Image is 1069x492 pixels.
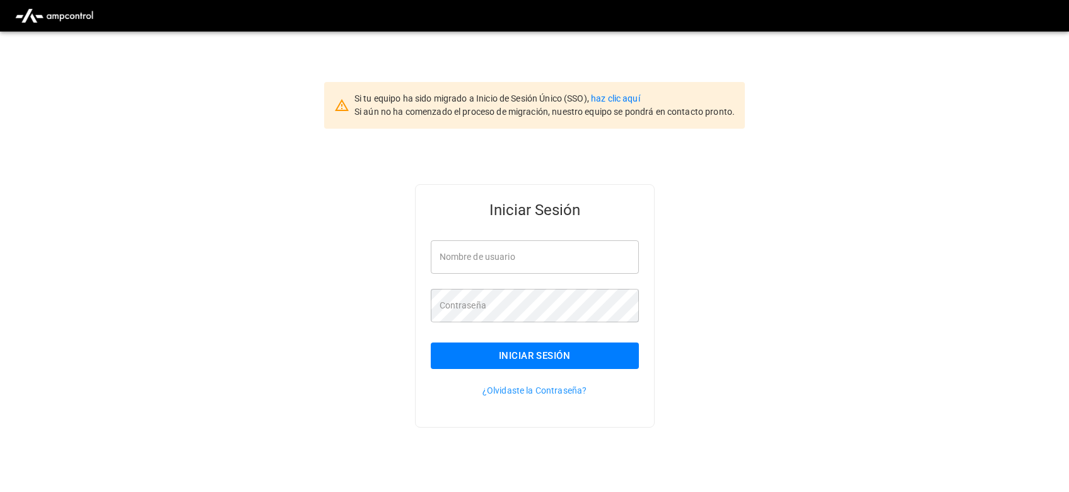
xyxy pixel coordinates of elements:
[591,93,640,103] a: haz clic aquí
[354,107,735,117] span: Si aún no ha comenzado el proceso de migración, nuestro equipo se pondrá en contacto pronto.
[10,4,98,28] img: ampcontrol.io logo
[431,384,639,397] p: ¿Olvidaste la Contraseña?
[431,343,639,369] button: Iniciar Sesión
[431,200,639,220] h5: Iniciar Sesión
[354,93,591,103] span: Si tu equipo ha sido migrado a Inicio de Sesión Único (SSO),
